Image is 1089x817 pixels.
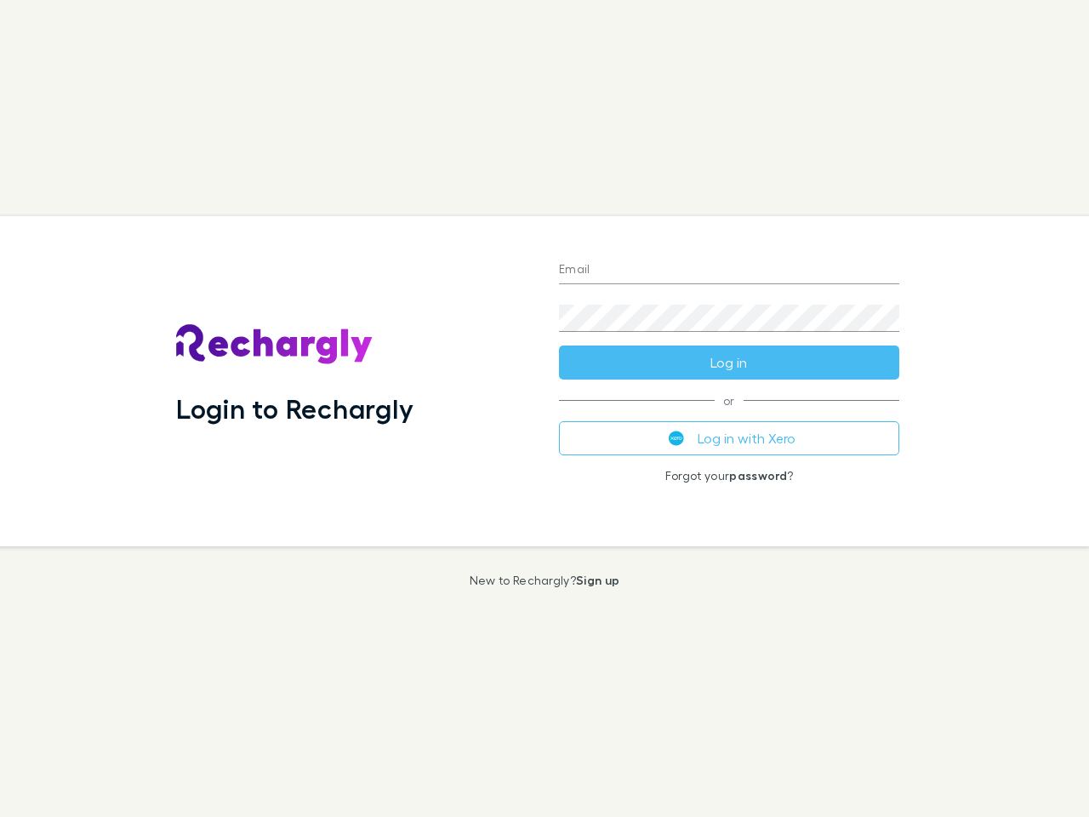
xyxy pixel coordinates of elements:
h1: Login to Rechargly [176,392,413,425]
img: Xero's logo [669,431,684,446]
a: Sign up [576,573,619,587]
p: Forgot your ? [559,469,899,483]
span: or [559,400,899,401]
p: New to Rechargly? [470,574,620,587]
button: Log in [559,346,899,380]
img: Rechargly's Logo [176,324,373,365]
a: password [729,468,787,483]
button: Log in with Xero [559,421,899,455]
